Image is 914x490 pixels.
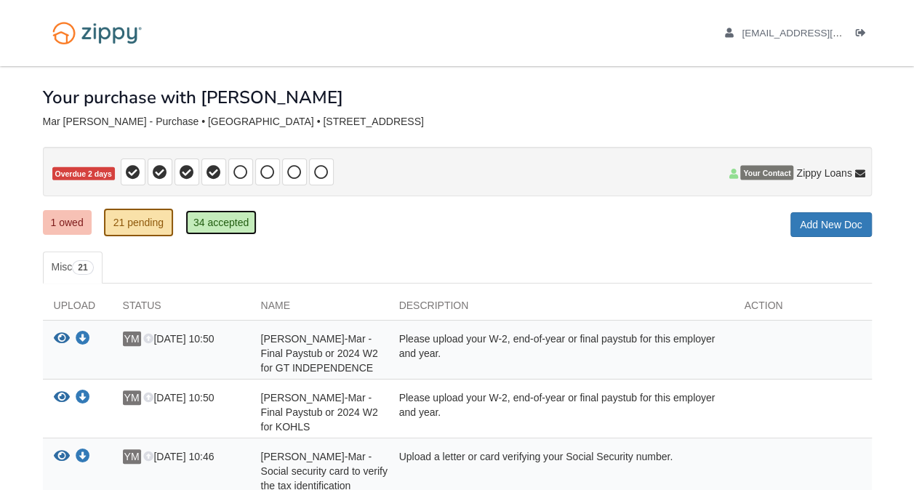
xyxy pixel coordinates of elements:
[388,390,734,434] div: Please upload your W-2, end-of-year or final paystub for this employer and year.
[43,298,112,320] div: Upload
[112,298,250,320] div: Status
[740,166,793,180] span: Your Contact
[72,260,93,275] span: 21
[742,28,908,39] span: myuri1722@gmail.com
[43,116,872,128] div: Mar [PERSON_NAME] - Purchase • [GEOGRAPHIC_DATA] • [STREET_ADDRESS]
[43,252,103,284] a: Misc
[43,210,92,235] a: 1 owed
[43,15,151,52] img: Logo
[250,298,388,320] div: Name
[123,332,141,346] span: YM
[76,334,90,345] a: Download Alexzandra Munoz-Mar - Final Paystub or 2024 W2 for GT INDEPENDENCE
[725,28,909,42] a: edit profile
[76,451,90,463] a: Download Alexzandra Munoz-Mar - Social security card to verify the tax identification number
[123,390,141,405] span: YM
[43,88,343,107] h1: Your purchase with [PERSON_NAME]
[261,392,378,433] span: [PERSON_NAME]-Mar - Final Paystub or 2024 W2 for KOHLS
[123,449,141,464] span: YM
[388,298,734,320] div: Description
[52,167,115,181] span: Overdue 2 days
[76,393,90,404] a: Download Alexzandra Munoz-Mar - Final Paystub or 2024 W2 for KOHLS
[734,298,872,320] div: Action
[185,210,257,235] a: 34 accepted
[54,390,70,406] button: View Alexzandra Munoz-Mar - Final Paystub or 2024 W2 for KOHLS
[104,209,173,236] a: 21 pending
[790,212,872,237] a: Add New Doc
[856,28,872,42] a: Log out
[143,451,214,462] span: [DATE] 10:46
[388,332,734,375] div: Please upload your W-2, end-of-year or final paystub for this employer and year.
[143,333,214,345] span: [DATE] 10:50
[54,449,70,465] button: View Alexzandra Munoz-Mar - Social security card to verify the tax identification number
[261,333,378,374] span: [PERSON_NAME]-Mar - Final Paystub or 2024 W2 for GT INDEPENDENCE
[796,166,851,180] span: Zippy Loans
[54,332,70,347] button: View Alexzandra Munoz-Mar - Final Paystub or 2024 W2 for GT INDEPENDENCE
[143,392,214,403] span: [DATE] 10:50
